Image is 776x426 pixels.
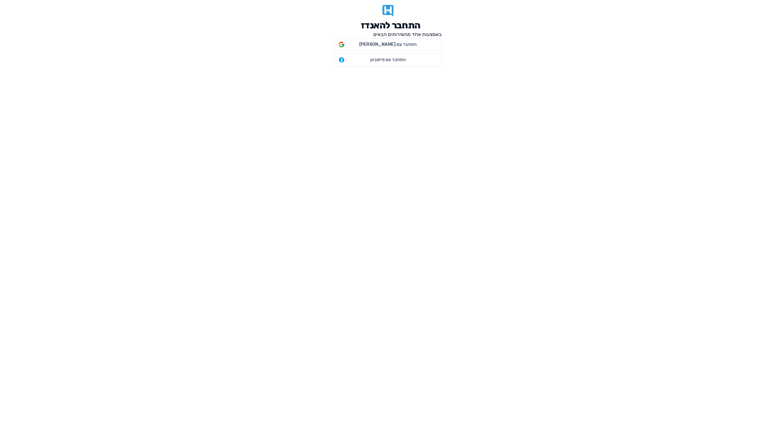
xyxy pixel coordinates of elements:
button: התחבר עם פייסבוק [334,53,442,66]
span: התחבר עם פייסבוק [370,57,406,63]
button: התחבר עם [PERSON_NAME] [334,38,442,51]
h1: התחבר להאנדז [361,20,420,31]
span: התחבר עם [PERSON_NAME] [359,42,417,48]
span: באמצעות אחד מהשירותים הבאים [373,31,442,37]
